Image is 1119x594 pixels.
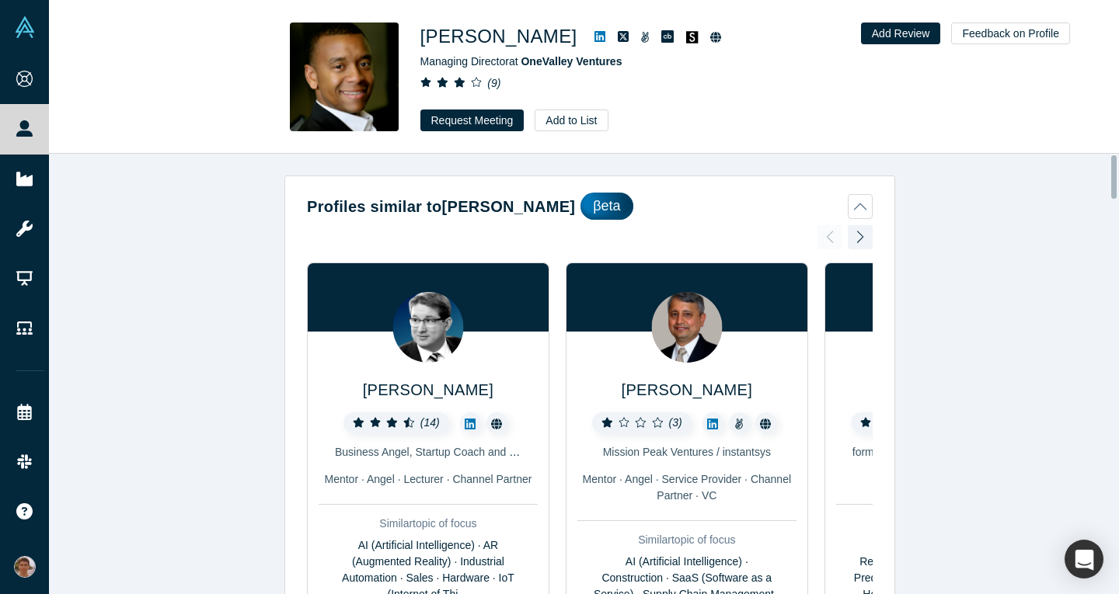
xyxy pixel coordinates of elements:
[836,471,1055,488] div: Mentor · Angel
[307,195,575,218] h2: Profiles similar to [PERSON_NAME]
[622,381,752,398] a: [PERSON_NAME]
[577,532,797,548] div: Similar topic of focus
[861,23,941,44] button: Add Review
[420,55,622,68] span: Managing Director at
[521,55,622,68] a: OneValley Ventures
[951,23,1070,44] button: Feedback on Profile
[420,109,525,131] button: Request Meeting
[319,471,538,488] div: Mentor · Angel · Lecturer · Channel Partner
[307,193,873,220] button: Profiles similar to[PERSON_NAME]βeta
[669,416,682,429] i: ( 3 )
[580,193,633,220] div: βeta
[392,292,463,363] img: Martin Giese's Profile Image
[319,516,538,532] div: Similar topic of focus
[335,446,598,458] span: Business Angel, Startup Coach and best-selling author
[651,292,722,363] img: Vipin Chawla's Profile Image
[290,23,399,131] img: Juan Scarlett's Profile Image
[14,16,36,38] img: Alchemist Vault Logo
[577,471,797,504] div: Mentor · Angel · Service Provider · Channel Partner · VC
[420,416,440,429] i: ( 14 )
[420,23,577,50] h1: [PERSON_NAME]
[487,77,500,89] i: ( 9 )
[535,109,608,131] button: Add to List
[603,446,771,458] span: Mission Peak Ventures / instantsys
[836,516,1055,532] div: Similar topic of focus
[363,381,493,398] a: [PERSON_NAME]
[14,556,36,578] img: Mikhail Baklanov's Account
